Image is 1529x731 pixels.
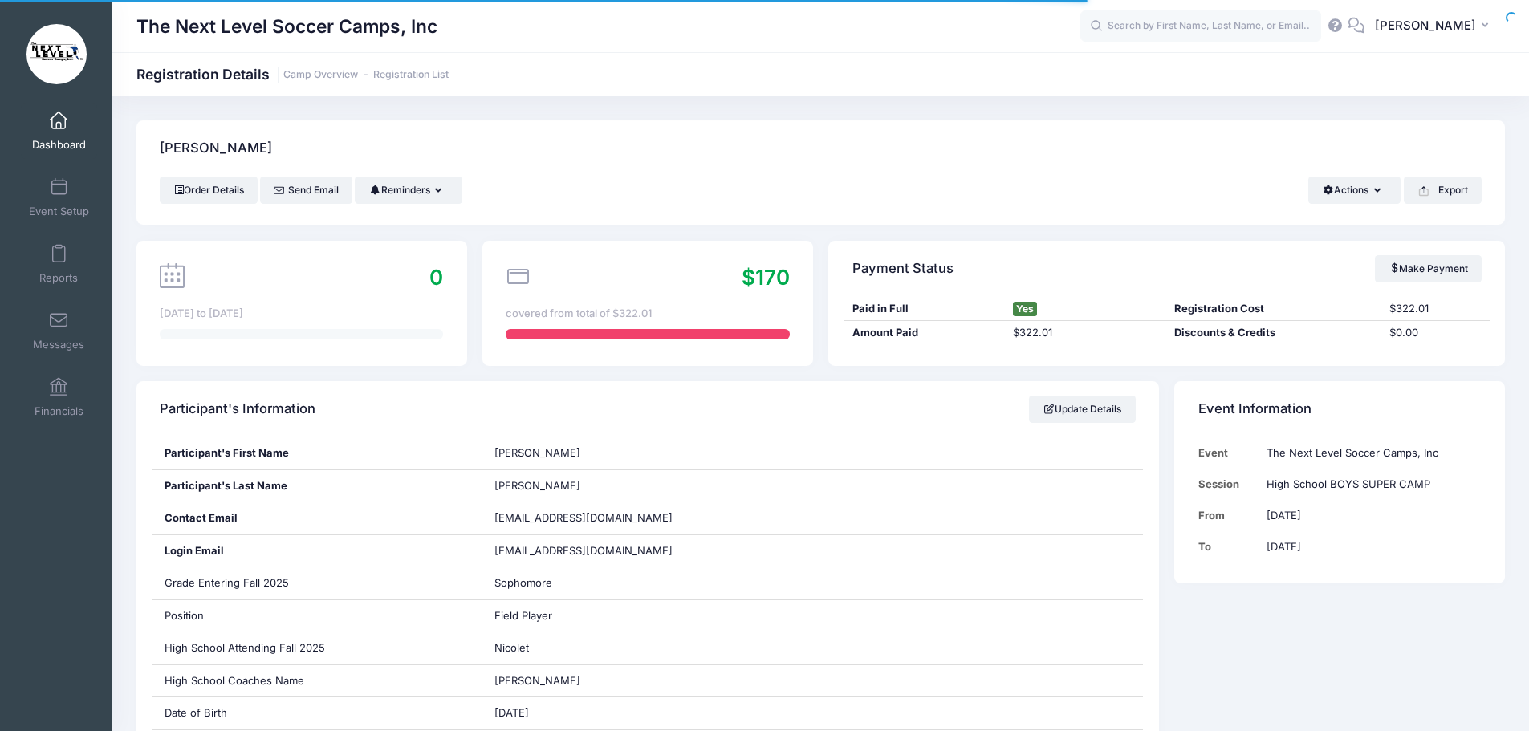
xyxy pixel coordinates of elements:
[1198,387,1311,433] h4: Event Information
[1198,531,1259,562] td: To
[1198,437,1259,469] td: Event
[1375,17,1476,35] span: [PERSON_NAME]
[260,177,352,204] a: Send Email
[21,303,97,359] a: Messages
[494,641,529,654] span: Nicolet
[136,8,437,45] h1: The Next Level Soccer Camps, Inc
[152,470,483,502] div: Participant's Last Name
[1259,469,1482,500] td: High School BOYS SUPER CAMP
[1029,396,1136,423] a: Update Details
[1364,8,1505,45] button: [PERSON_NAME]
[1308,177,1401,204] button: Actions
[1198,500,1259,531] td: From
[494,511,673,524] span: [EMAIL_ADDRESS][DOMAIN_NAME]
[494,576,552,589] span: Sophomore
[152,437,483,469] div: Participant's First Name
[1259,437,1482,469] td: The Next Level Soccer Camps, Inc
[35,404,83,418] span: Financials
[355,177,462,204] button: Reminders
[152,665,483,697] div: High School Coaches Name
[152,600,483,632] div: Position
[21,369,97,425] a: Financials
[844,325,1006,341] div: Amount Paid
[136,66,449,83] h1: Registration Details
[160,177,258,204] a: Order Details
[283,69,358,81] a: Camp Overview
[152,502,483,534] div: Contact Email
[1382,301,1490,317] div: $322.01
[152,632,483,664] div: High School Attending Fall 2025
[160,126,272,172] h4: [PERSON_NAME]
[1080,10,1321,43] input: Search by First Name, Last Name, or Email...
[39,271,78,285] span: Reports
[373,69,449,81] a: Registration List
[32,138,86,152] span: Dashboard
[26,24,87,84] img: The Next Level Soccer Camps, Inc
[33,338,84,351] span: Messages
[1404,177,1482,204] button: Export
[1259,531,1482,562] td: [DATE]
[494,543,695,559] span: [EMAIL_ADDRESS][DOMAIN_NAME]
[21,103,97,159] a: Dashboard
[1013,302,1037,316] span: Yes
[160,306,443,322] div: [DATE] to [DATE]
[21,169,97,225] a: Event Setup
[494,446,580,459] span: [PERSON_NAME]
[1259,500,1482,531] td: [DATE]
[1167,325,1382,341] div: Discounts & Credits
[160,387,315,433] h4: Participant's Information
[1375,255,1482,282] a: Make Payment
[1167,301,1382,317] div: Registration Cost
[1382,325,1490,341] div: $0.00
[494,674,580,687] span: [PERSON_NAME]
[494,479,580,492] span: [PERSON_NAME]
[494,706,529,719] span: [DATE]
[152,535,483,567] div: Login Email
[506,306,789,322] div: covered from total of $322.01
[152,567,483,599] div: Grade Entering Fall 2025
[1198,469,1259,500] td: Session
[852,246,954,291] h4: Payment Status
[494,609,552,622] span: Field Player
[429,265,443,290] span: 0
[1006,325,1167,341] div: $322.01
[152,697,483,729] div: Date of Birth
[844,301,1006,317] div: Paid in Full
[21,236,97,292] a: Reports
[29,205,89,218] span: Event Setup
[742,265,790,290] span: $170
